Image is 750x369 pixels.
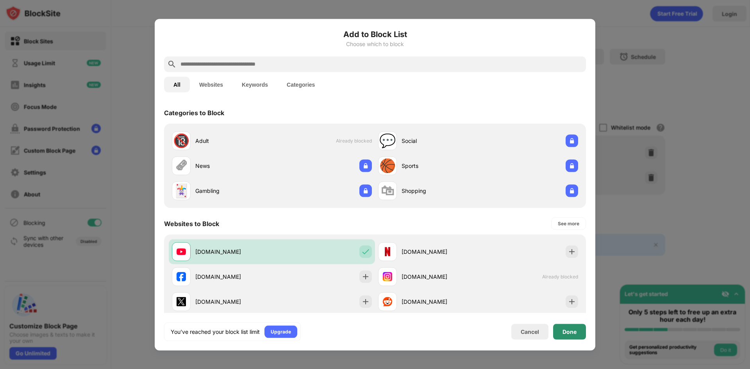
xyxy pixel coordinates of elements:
[383,272,392,281] img: favicons
[171,328,260,335] div: You’ve reached your block list limit
[177,297,186,306] img: favicons
[195,248,272,256] div: [DOMAIN_NAME]
[381,183,394,199] div: 🛍
[383,297,392,306] img: favicons
[562,328,577,335] div: Done
[402,187,478,195] div: Shopping
[173,183,189,199] div: 🃏
[402,248,478,256] div: [DOMAIN_NAME]
[195,162,272,170] div: News
[277,77,324,92] button: Categories
[379,133,396,149] div: 💬
[402,137,478,145] div: Social
[164,77,190,92] button: All
[164,219,219,227] div: Websites to Block
[402,273,478,281] div: [DOMAIN_NAME]
[402,162,478,170] div: Sports
[195,187,272,195] div: Gambling
[402,298,478,306] div: [DOMAIN_NAME]
[232,77,277,92] button: Keywords
[164,109,224,116] div: Categories to Block
[195,273,272,281] div: [DOMAIN_NAME]
[383,247,392,256] img: favicons
[164,41,586,47] div: Choose which to block
[173,133,189,149] div: 🔞
[542,274,578,280] span: Already blocked
[175,158,188,174] div: 🗞
[167,59,177,69] img: search.svg
[190,77,232,92] button: Websites
[558,219,579,227] div: See more
[271,328,291,335] div: Upgrade
[177,272,186,281] img: favicons
[164,28,586,40] h6: Add to Block List
[336,138,372,144] span: Already blocked
[177,247,186,256] img: favicons
[379,158,396,174] div: 🏀
[195,137,272,145] div: Adult
[195,298,272,306] div: [DOMAIN_NAME]
[521,328,539,335] div: Cancel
